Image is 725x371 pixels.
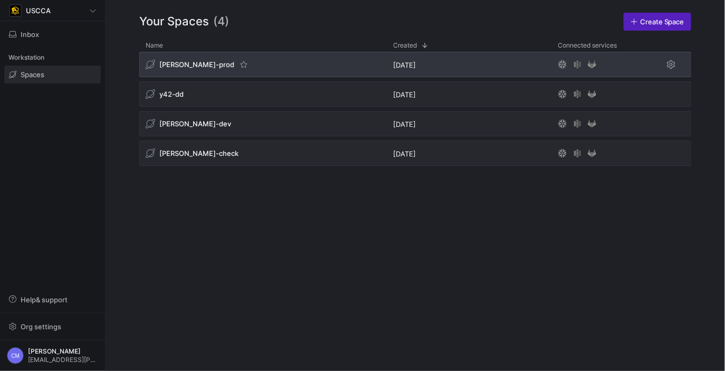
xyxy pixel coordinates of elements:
[4,50,101,66] div: Workstation
[159,119,231,128] span: [PERSON_NAME]-dev
[21,70,44,79] span: Spaces
[10,5,21,16] img: https://storage.googleapis.com/y42-prod-data-exchange/images/uAsz27BndGEK0hZWDFeOjoxA7jCwgK9jE472...
[139,111,692,141] div: Press SPACE to select this row.
[139,81,692,111] div: Press SPACE to select this row.
[4,345,101,367] button: CM[PERSON_NAME][EMAIL_ADDRESS][PERSON_NAME][DOMAIN_NAME]
[394,90,416,99] span: [DATE]
[213,13,229,31] span: (4)
[146,42,163,49] span: Name
[21,30,39,39] span: Inbox
[28,356,98,364] span: [EMAIL_ADDRESS][PERSON_NAME][DOMAIN_NAME]
[4,291,101,309] button: Help& support
[159,149,239,157] span: [PERSON_NAME]-check
[28,348,98,355] span: [PERSON_NAME]
[394,150,416,158] span: [DATE]
[159,90,184,98] span: y42-dd
[139,52,692,81] div: Press SPACE to select this row.
[4,66,101,84] a: Spaces
[558,42,617,49] span: Connected services
[4,318,101,336] button: Org settings
[4,25,101,43] button: Inbox
[624,13,691,31] a: Create Space
[21,295,68,304] span: Help & support
[394,42,417,49] span: Created
[7,347,24,364] div: CM
[26,6,51,15] span: USCCA
[4,323,101,332] a: Org settings
[394,61,416,69] span: [DATE]
[640,17,684,26] span: Create Space
[21,322,61,331] span: Org settings
[139,141,692,170] div: Press SPACE to select this row.
[394,120,416,128] span: [DATE]
[139,13,209,31] span: Your Spaces
[159,60,234,69] span: [PERSON_NAME]-prod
